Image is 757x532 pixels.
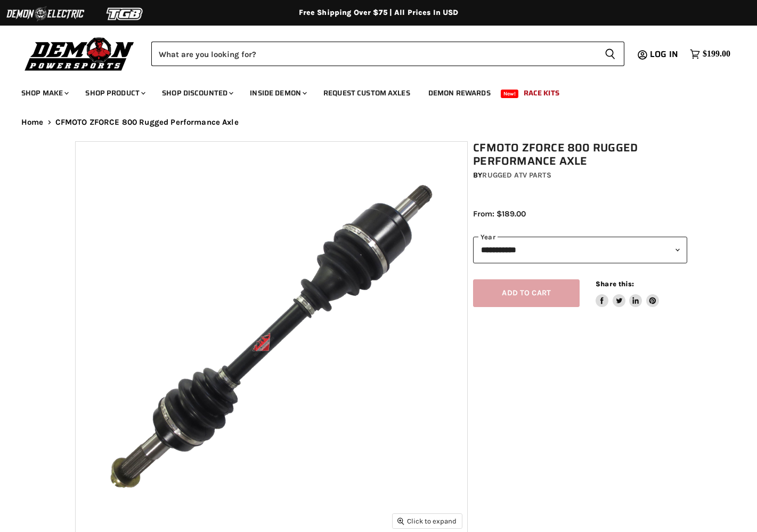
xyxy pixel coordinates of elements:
[473,170,687,181] div: by
[596,42,624,66] button: Search
[516,82,567,104] a: Race Kits
[85,4,165,24] img: TGB Logo 2
[315,82,418,104] a: Request Custom Axles
[473,209,526,219] span: From: $189.00
[151,42,596,66] input: Search
[154,82,240,104] a: Shop Discounted
[151,42,624,66] form: Product
[650,47,678,61] span: Log in
[21,118,44,127] a: Home
[685,46,736,62] a: $199.00
[393,514,462,528] button: Click to expand
[473,237,687,263] select: year
[703,49,730,59] span: $199.00
[5,4,85,24] img: Demon Electric Logo 2
[77,82,152,104] a: Shop Product
[242,82,313,104] a: Inside Demon
[420,82,499,104] a: Demon Rewards
[13,78,728,104] ul: Main menu
[596,280,634,288] span: Share this:
[397,517,457,525] span: Click to expand
[645,50,685,59] a: Log in
[21,35,138,72] img: Demon Powersports
[473,141,687,168] h1: CFMOTO ZFORCE 800 Rugged Performance Axle
[501,90,519,98] span: New!
[596,279,659,308] aside: Share this:
[13,82,75,104] a: Shop Make
[55,118,239,127] span: CFMOTO ZFORCE 800 Rugged Performance Axle
[482,171,551,180] a: Rugged ATV Parts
